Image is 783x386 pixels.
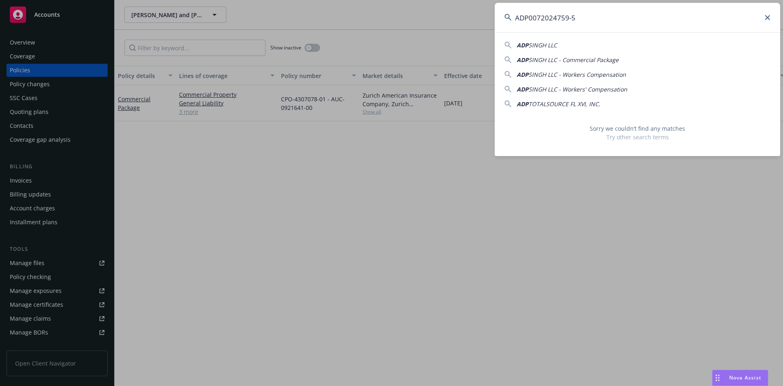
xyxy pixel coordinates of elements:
span: ADP [517,71,529,78]
span: SINGH LLC [529,41,557,49]
span: Try other search terms [504,133,770,141]
span: Nova Assist [729,374,761,381]
span: SINGH LLC - Workers Compensation [529,71,626,78]
span: Sorry we couldn’t find any matches [504,124,770,133]
span: ADP [517,100,529,108]
span: TOTALSOURCE FL XVI, INC. [529,100,600,108]
span: SINGH LLC - Commercial Package [529,56,619,64]
span: ADP [517,56,529,64]
span: SINGH LLC - Workers' Compensation [529,85,627,93]
span: ADP [517,85,529,93]
span: ADP [517,41,529,49]
input: Search... [495,3,780,32]
button: Nova Assist [712,370,768,386]
div: Drag to move [712,370,723,386]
